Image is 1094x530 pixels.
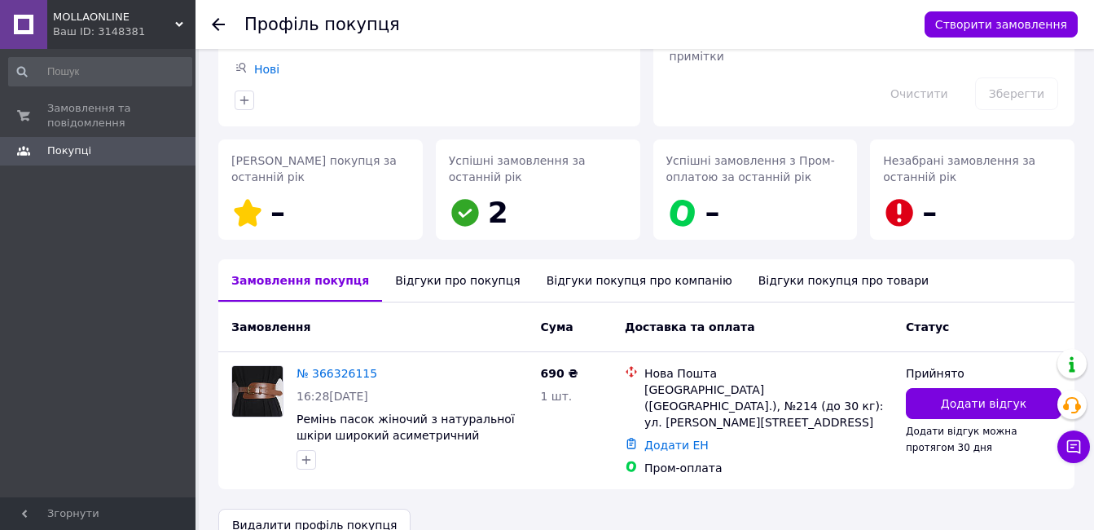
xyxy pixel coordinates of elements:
[218,259,382,302] div: Замовлення покупця
[922,196,937,229] span: –
[488,196,508,229] span: 2
[541,320,573,333] span: Cума
[941,395,1026,412] span: Додати відгук
[254,63,279,76] a: Нові
[297,413,515,458] a: Ремінь пасок жіночий з натуральної шкіри широкий асиметричний Карамельний
[906,320,949,333] span: Статус
[534,259,745,302] div: Відгуки покупця про компанію
[382,259,533,302] div: Відгуки про покупця
[644,439,709,452] a: Додати ЕН
[297,367,377,380] a: № 366326115
[47,101,151,130] span: Замовлення та повідомлення
[906,365,1061,382] div: Прийнято
[8,57,192,86] input: Пошук
[883,154,1035,183] span: Незабрані замовлення за останній рік
[925,11,1078,38] button: Створити замовлення
[297,390,368,403] span: 16:28[DATE]
[644,365,893,382] div: Нова Пошта
[625,320,755,333] span: Доставка та оплата
[47,144,91,158] span: Покупці
[541,367,578,380] span: 690 ₴
[231,365,283,417] a: Фото товару
[906,426,1017,453] span: Додати відгук можна протягом 30 дня
[745,259,942,302] div: Відгуки покупця про товари
[666,154,835,183] span: Успішні замовлення з Пром-оплатою за останній рік
[1057,431,1090,463] button: Чат з покупцем
[244,15,400,34] h1: Профіль покупця
[705,196,720,229] span: –
[270,196,285,229] span: –
[231,154,397,183] span: [PERSON_NAME] покупця за останній рік
[644,382,893,431] div: [GEOGRAPHIC_DATA] ([GEOGRAPHIC_DATA].), №214 (до 30 кг): ул. [PERSON_NAME][STREET_ADDRESS]
[541,390,573,403] span: 1 шт.
[670,33,962,63] span: Відображається тільки вам, покупець не бачить примітки
[449,154,586,183] span: Успішні замовлення за останній рік
[53,24,196,39] div: Ваш ID: 3148381
[212,16,225,33] div: Повернутися назад
[906,388,1061,419] button: Додати відгук
[644,460,893,476] div: Пром-оплата
[53,10,175,24] span: MOLLAONLINE
[232,366,283,417] img: Фото товару
[231,320,310,333] span: Замовлення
